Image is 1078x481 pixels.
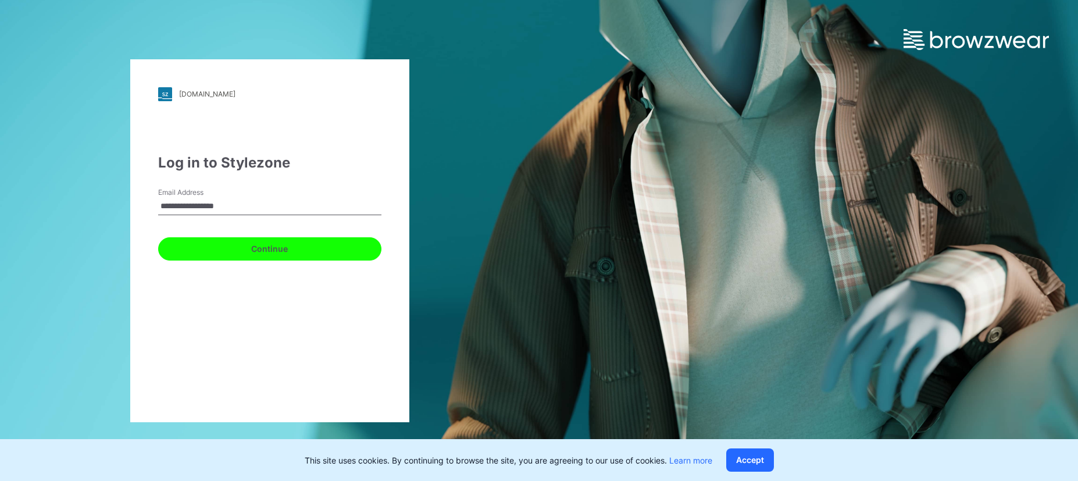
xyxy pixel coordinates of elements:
img: browzwear-logo.e42bd6dac1945053ebaf764b6aa21510.svg [904,29,1049,50]
button: Accept [726,448,774,472]
button: Continue [158,237,381,261]
a: [DOMAIN_NAME] [158,87,381,101]
p: This site uses cookies. By continuing to browse the site, you are agreeing to our use of cookies. [305,454,712,466]
a: Learn more [669,455,712,465]
div: [DOMAIN_NAME] [179,90,235,98]
div: Log in to Stylezone [158,152,381,173]
label: Email Address [158,187,240,198]
img: stylezone-logo.562084cfcfab977791bfbf7441f1a819.svg [158,87,172,101]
